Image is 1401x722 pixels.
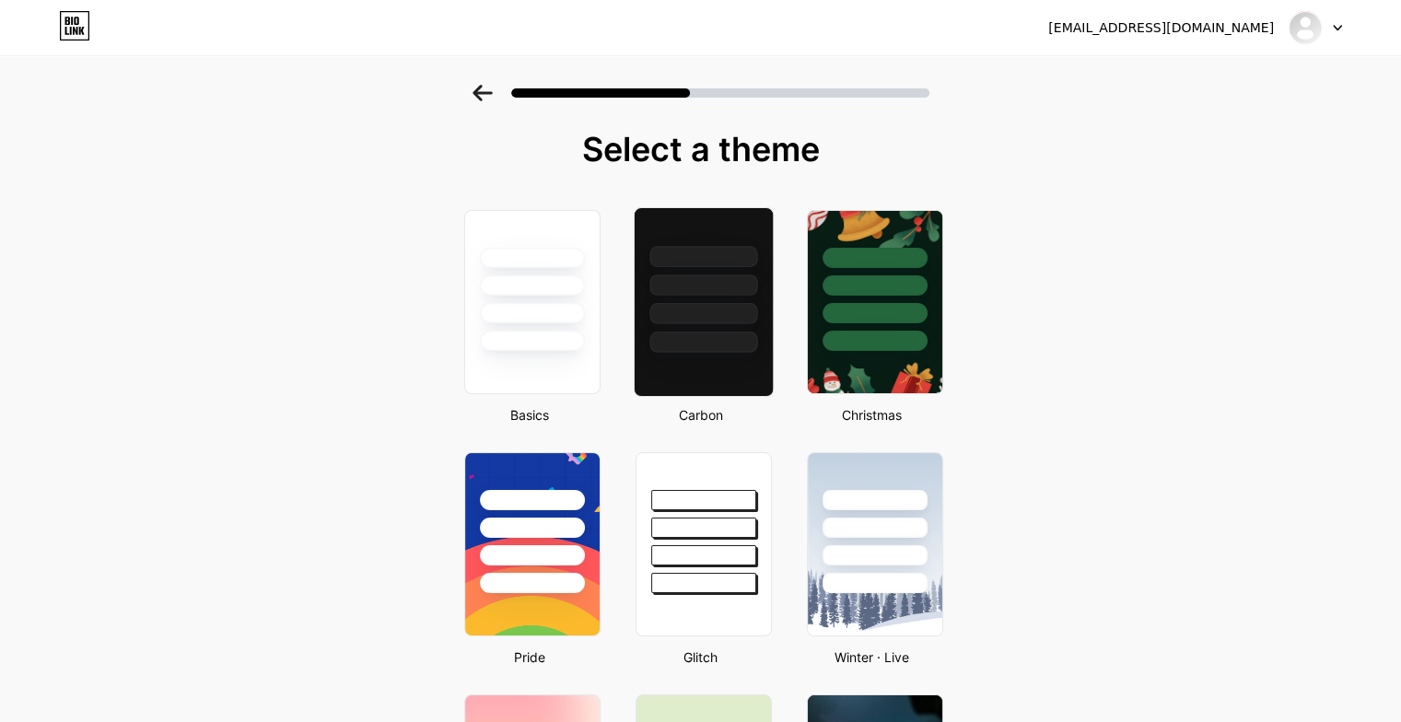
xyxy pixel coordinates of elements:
[459,647,601,667] div: Pride
[630,405,772,425] div: Carbon
[1288,10,1323,45] img: kingslot88
[630,647,772,667] div: Glitch
[1048,18,1274,38] div: [EMAIL_ADDRESS][DOMAIN_NAME]
[459,405,601,425] div: Basics
[801,405,943,425] div: Christmas
[457,131,945,168] div: Select a theme
[801,647,943,667] div: Winter · Live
